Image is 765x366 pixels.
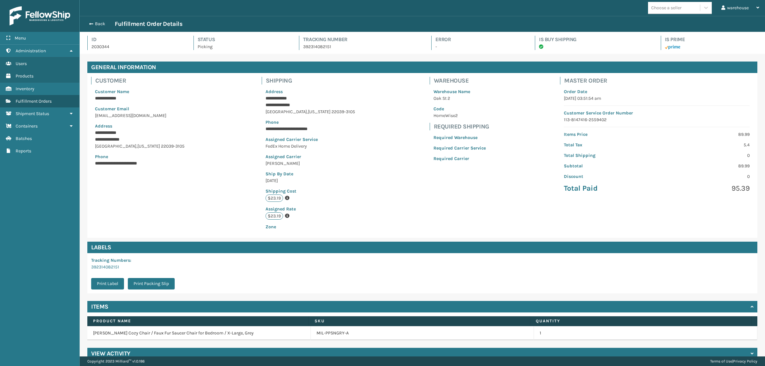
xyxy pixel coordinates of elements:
span: Users [16,61,27,66]
span: [GEOGRAPHIC_DATA] [266,109,307,114]
button: Back [85,21,115,27]
span: 22039-3105 [161,143,185,149]
td: 1 [534,326,757,340]
p: 392314082151 [303,43,420,50]
h4: Labels [87,242,757,253]
p: Assigned Rate [266,206,355,212]
p: Shipping Cost [266,188,355,194]
p: HomeWise2 [433,112,486,119]
span: Products [16,73,33,79]
a: Terms of Use [710,359,732,363]
label: Quantity [536,318,746,324]
span: [US_STATE] [308,109,331,114]
p: Total Shipping [564,152,653,159]
h4: Is Buy Shipping [539,36,649,43]
span: Address [266,89,283,94]
span: Tracking Numbers : [91,258,131,263]
p: Assigned Carrier Service [266,136,355,143]
p: Items Price [564,131,653,138]
p: Code [433,106,486,112]
p: 113-8147416-2559402 [564,116,750,123]
p: FedEx Home Delivery [266,143,355,150]
p: Oak St 2 [433,95,486,102]
p: 95.39 [661,184,750,193]
p: Subtotal [564,163,653,169]
button: Print Packing Slip [128,278,175,289]
p: Total Tax [564,142,653,148]
h4: Customer [95,77,191,84]
span: Shipment Status [16,111,49,116]
h4: Error [435,36,523,43]
p: $23.19 [266,194,283,202]
p: Required Warehouse [433,134,486,141]
a: MIL-PPSNGRY-A [317,330,349,336]
span: Fulfillment Orders [16,99,52,104]
h4: Warehouse [434,77,490,84]
p: Warehouse Name [433,88,486,95]
button: Print Label [91,278,124,289]
p: Customer Email [95,106,187,112]
p: 2030344 [91,43,182,50]
p: $23.19 [266,212,283,220]
a: Privacy Policy [733,359,757,363]
span: Administration [16,48,46,54]
p: Zone [266,223,355,230]
img: logo [10,6,70,26]
h4: Status [198,36,288,43]
h4: Items [91,303,108,311]
p: Customer Name [95,88,187,95]
p: [EMAIL_ADDRESS][DOMAIN_NAME] [95,112,187,119]
p: Picking [198,43,288,50]
p: [DATE] 03:51:54 am [564,95,750,102]
p: 89.99 [661,131,750,138]
p: 89.99 [661,163,750,169]
h4: General Information [87,62,757,73]
span: , [307,109,308,114]
p: Customer Service Order Number [564,110,750,116]
span: , [136,143,137,149]
span: [US_STATE] [137,143,160,149]
p: 0 [661,173,750,180]
h4: Id [91,36,182,43]
span: Menu [15,35,26,41]
p: Order Date [564,88,750,95]
p: Discount [564,173,653,180]
label: Product Name [93,318,303,324]
p: Total Paid [564,184,653,193]
p: - [435,43,523,50]
span: [GEOGRAPHIC_DATA] [95,143,136,149]
span: 22039-3105 [331,109,355,114]
h4: Required Shipping [434,123,490,130]
h4: View Activity [91,350,130,357]
p: Copyright 2023 Milliard™ v 1.0.186 [87,356,145,366]
p: [DATE] [266,177,355,184]
p: 5.4 [661,142,750,148]
span: Batches [16,136,32,141]
label: SKU [315,318,524,324]
h4: Shipping [266,77,359,84]
div: | [710,356,757,366]
p: Phone [266,119,355,126]
p: Assigned Carrier [266,153,355,160]
h4: Tracking Number [303,36,420,43]
div: Choose a seller [651,4,681,11]
span: Containers [16,123,38,129]
td: [PERSON_NAME] Cozy Chair / Faux Fur Saucer Chair for Bedroom / X-Large, Grey [87,326,311,340]
span: Inventory [16,86,34,91]
p: [PERSON_NAME] [266,160,355,167]
p: Ship By Date [266,171,355,177]
p: 0 [661,152,750,159]
h3: Fulfillment Order Details [115,20,182,28]
span: Reports [16,148,31,154]
p: Required Carrier [433,155,486,162]
p: Required Carrier Service [433,145,486,151]
h4: Master Order [564,77,754,84]
a: 392314082151 [91,264,119,270]
span: Address [95,123,112,129]
h4: Is Prime [665,36,757,43]
p: Phone [95,153,187,160]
